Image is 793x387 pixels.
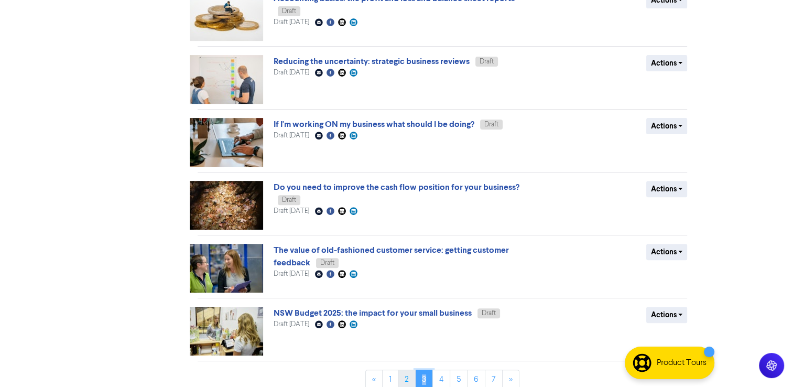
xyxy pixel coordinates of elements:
img: image_1752741447515.jpg [190,244,263,293]
span: Draft [DATE] [274,321,309,328]
span: Draft [DATE] [274,69,309,76]
span: Draft [282,197,296,203]
button: Actions [646,244,688,260]
a: The value of old-fashioned customer service: getting customer feedback [274,245,509,268]
a: NSW Budget 2025: the impact for your small business [274,308,472,318]
button: Actions [646,55,688,71]
button: Actions [646,307,688,323]
button: Actions [646,118,688,134]
iframe: Chat Widget [741,337,793,387]
img: image_1752741453928.jpg [190,118,263,167]
img: image_1752741450945.jpg [190,181,263,230]
button: Actions [646,181,688,197]
a: Do you need to improve the cash flow position for your business? [274,182,519,192]
span: Draft [282,8,296,15]
img: image_1752741435972.jpg [190,307,263,356]
span: Draft [DATE] [274,208,309,214]
span: Draft [482,310,496,317]
a: Reducing the uncertainty: strategic business reviews [274,56,470,67]
span: Draft [DATE] [274,271,309,277]
span: Draft [484,121,498,128]
span: Draft [DATE] [274,132,309,139]
span: Draft [480,58,494,65]
span: Draft [320,260,334,266]
a: If I'm working ON my business what should I be doing? [274,119,474,130]
img: image_1752741456233.jpg [190,55,263,104]
span: Draft [DATE] [274,19,309,26]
